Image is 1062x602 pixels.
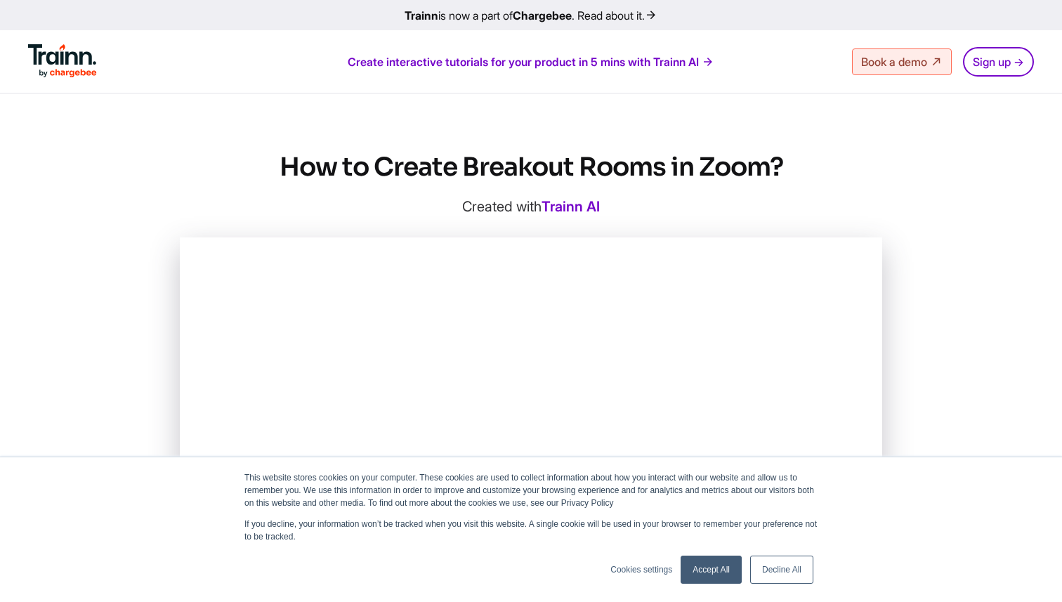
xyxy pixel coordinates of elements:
[244,471,818,509] p: This website stores cookies on your computer. These cookies are used to collect information about...
[180,150,882,184] h1: How to Create Breakout Rooms in Zoom?
[28,44,97,78] img: Trainn Logo
[852,48,952,75] a: Book a demo
[405,8,438,22] b: Trainn
[861,55,927,69] span: Book a demo
[513,8,572,22] b: Chargebee
[348,54,714,70] a: Create interactive tutorials for your product in 5 mins with Trainn AI
[244,518,818,543] p: If you decline, your information won’t be tracked when you visit this website. A single cookie wi...
[542,198,600,215] a: Trainn AI
[681,556,742,584] a: Accept All
[610,563,672,576] a: Cookies settings
[348,54,699,70] span: Create interactive tutorials for your product in 5 mins with Trainn AI
[963,47,1034,77] a: Sign up →
[750,556,813,584] a: Decline All
[180,198,882,215] p: Created with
